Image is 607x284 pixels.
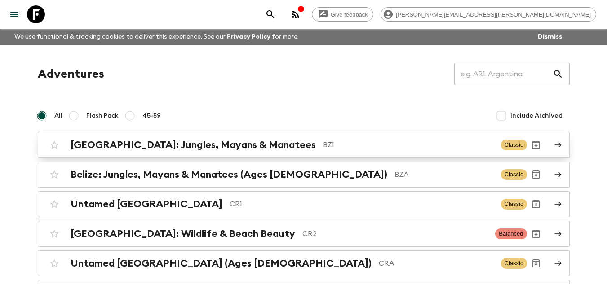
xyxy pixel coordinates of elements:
[86,111,119,120] span: Flash Pack
[71,139,316,151] h2: [GEOGRAPHIC_DATA]: Jungles, Mayans & Manatees
[536,31,564,43] button: Dismiss
[38,221,570,247] a: [GEOGRAPHIC_DATA]: Wildlife & Beach BeautyCR2BalancedArchive
[527,254,545,272] button: Archive
[71,228,295,240] h2: [GEOGRAPHIC_DATA]: Wildlife & Beach Beauty
[379,258,494,269] p: CRA
[38,132,570,158] a: [GEOGRAPHIC_DATA]: Jungles, Mayans & ManateesBZ1ClassicArchive
[38,250,570,276] a: Untamed [GEOGRAPHIC_DATA] (Ages [DEMOGRAPHIC_DATA])CRAClassicArchive
[71,198,222,210] h2: Untamed [GEOGRAPHIC_DATA]
[71,169,387,180] h2: Belize: Jungles, Mayans & Manatees (Ages [DEMOGRAPHIC_DATA])
[71,258,372,269] h2: Untamed [GEOGRAPHIC_DATA] (Ages [DEMOGRAPHIC_DATA])
[454,61,553,87] input: e.g. AR1, Argentina
[11,29,302,45] p: We use functional & tracking cookies to deliver this experience. See our for more.
[501,169,527,180] span: Classic
[501,140,527,150] span: Classic
[501,199,527,210] span: Classic
[54,111,62,120] span: All
[142,111,161,120] span: 45-59
[230,199,494,210] p: CR1
[510,111,563,120] span: Include Archived
[302,228,488,239] p: CR2
[495,228,527,239] span: Balanced
[394,169,494,180] p: BZA
[527,166,545,184] button: Archive
[527,136,545,154] button: Archive
[501,258,527,269] span: Classic
[527,195,545,213] button: Archive
[227,34,270,40] a: Privacy Policy
[38,191,570,217] a: Untamed [GEOGRAPHIC_DATA]CR1ClassicArchive
[326,11,373,18] span: Give feedback
[391,11,596,18] span: [PERSON_NAME][EMAIL_ADDRESS][PERSON_NAME][DOMAIN_NAME]
[381,7,596,22] div: [PERSON_NAME][EMAIL_ADDRESS][PERSON_NAME][DOMAIN_NAME]
[527,225,545,243] button: Archive
[312,7,373,22] a: Give feedback
[323,140,494,150] p: BZ1
[261,5,279,23] button: search adventures
[5,5,23,23] button: menu
[38,65,104,83] h1: Adventures
[38,162,570,188] a: Belize: Jungles, Mayans & Manatees (Ages [DEMOGRAPHIC_DATA])BZAClassicArchive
